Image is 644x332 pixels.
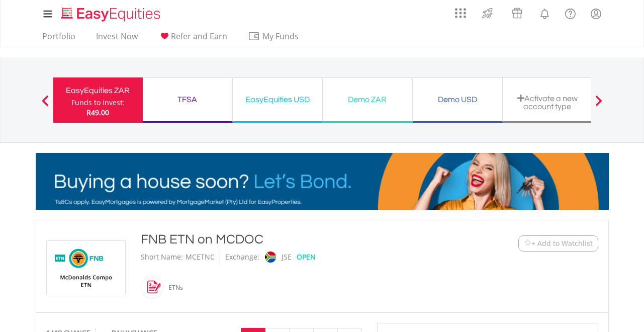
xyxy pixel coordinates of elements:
[329,93,406,107] div: Demo ZAR
[264,252,275,263] img: jse.png
[532,3,558,23] a: Notifications
[141,248,183,266] div: Short Name:
[59,84,137,98] div: EasyEquities ZAR
[48,241,124,294] img: EQU.ZA.MCETNC.png
[455,8,466,19] img: grid-menu-icon.svg
[524,239,531,247] img: Watchlist
[531,238,593,248] span: + Add to Watchlist
[57,3,164,23] a: Home page
[509,94,586,111] div: Activate a new account type
[149,93,226,107] div: TFSA
[92,31,142,47] a: Invest Now
[38,31,79,47] a: Portfolio
[419,93,496,107] div: Demo USD
[154,31,231,47] a: Refer and Earn
[448,3,473,19] a: AppsGrid
[225,248,259,266] div: Exchange:
[509,5,525,21] img: vouchers-v2.svg
[59,6,164,23] img: EasyEquities_Logo.png
[479,5,496,21] img: thrive-v2.svg
[86,108,109,117] span: R49.00
[502,3,532,21] a: Vouchers
[297,248,316,266] div: OPEN
[239,93,316,107] div: EasyEquities USD
[141,230,456,248] div: FNB ETN on MCDOC
[36,153,609,210] img: EasyMortage Promotion Banner
[583,3,609,25] a: My Profile
[71,98,125,108] div: Funds to invest:
[186,248,215,266] div: MCETNC
[282,248,292,266] div: JSE
[518,235,598,252] button: Watchlist + Add to Watchlist
[171,31,227,42] span: Refer and Earn
[248,30,314,43] span: My Funds
[163,276,183,300] div: ETNs
[558,3,583,23] a: FAQ's and Support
